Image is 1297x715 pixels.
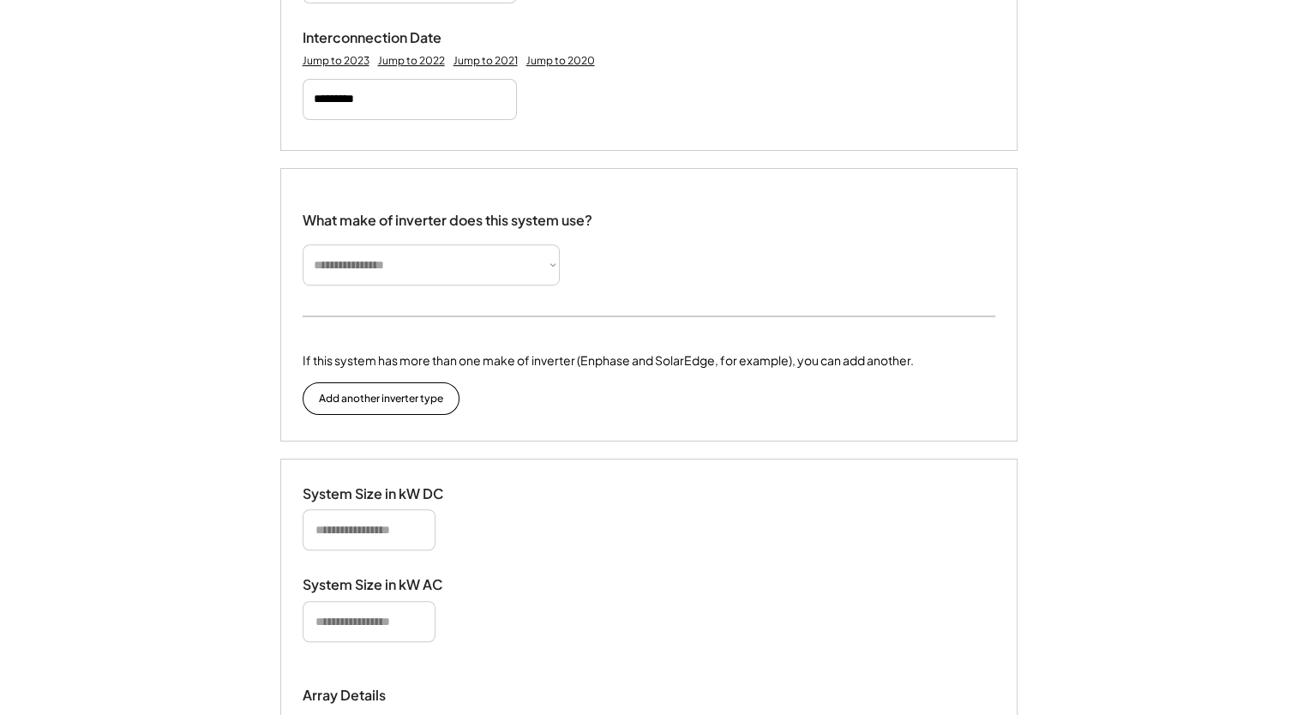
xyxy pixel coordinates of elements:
[303,195,592,233] div: What make of inverter does this system use?
[453,54,518,68] div: Jump to 2021
[378,54,445,68] div: Jump to 2022
[303,54,369,68] div: Jump to 2023
[303,351,914,370] div: If this system has more than one make of inverter (Enphase and SolarEdge, for example), you can a...
[303,485,474,503] div: System Size in kW DC
[303,685,388,706] div: Array Details
[303,576,474,594] div: System Size in kW AC
[303,29,474,47] div: Interconnection Date
[303,382,459,415] button: Add another inverter type
[526,54,595,68] div: Jump to 2020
